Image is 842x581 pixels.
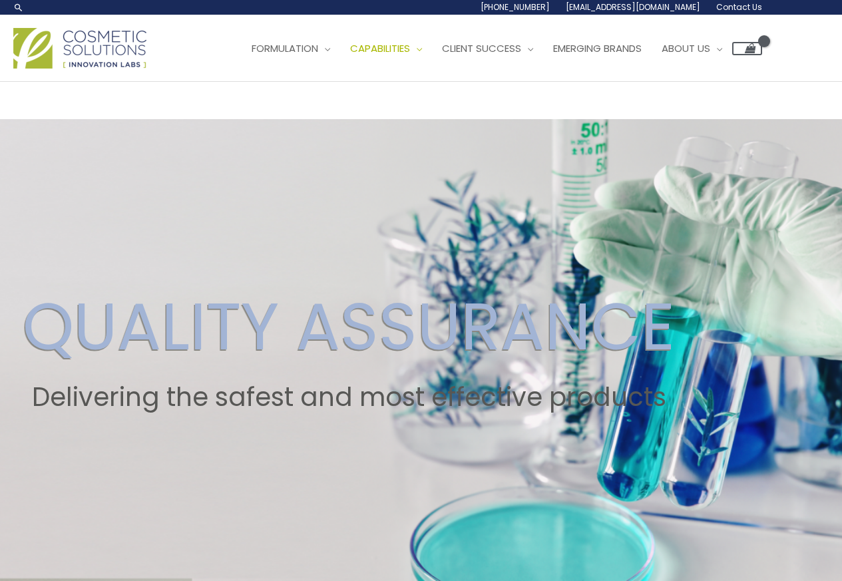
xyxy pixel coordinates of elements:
[652,29,732,69] a: About Us
[13,2,24,13] a: Search icon link
[432,29,543,69] a: Client Success
[481,1,550,13] span: [PHONE_NUMBER]
[13,28,146,69] img: Cosmetic Solutions Logo
[23,382,675,413] h2: Delivering the safest and most effective products
[340,29,432,69] a: Capabilities
[350,41,410,55] span: Capabilities
[716,1,762,13] span: Contact Us
[553,41,642,55] span: Emerging Brands
[566,1,700,13] span: [EMAIL_ADDRESS][DOMAIN_NAME]
[732,42,762,55] a: View Shopping Cart, empty
[23,288,675,366] h2: QUALITY ASSURANCE
[242,29,340,69] a: Formulation
[442,41,521,55] span: Client Success
[662,41,710,55] span: About Us
[543,29,652,69] a: Emerging Brands
[252,41,318,55] span: Formulation
[232,29,762,69] nav: Site Navigation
